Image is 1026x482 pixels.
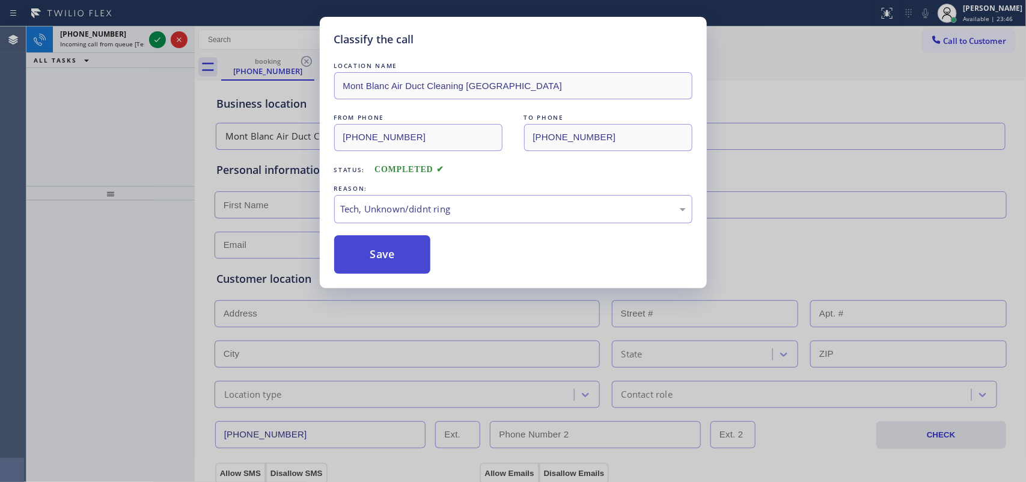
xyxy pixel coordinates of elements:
[524,124,692,151] input: To phone
[334,235,431,274] button: Save
[341,202,686,216] div: Tech, Unknown/didnt ring
[334,60,692,72] div: LOCATION NAME
[374,165,444,174] span: COMPLETED
[334,111,502,124] div: FROM PHONE
[334,31,414,48] h5: Classify the call
[334,124,502,151] input: From phone
[334,182,692,195] div: REASON:
[334,165,365,174] span: Status:
[524,111,692,124] div: TO PHONE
